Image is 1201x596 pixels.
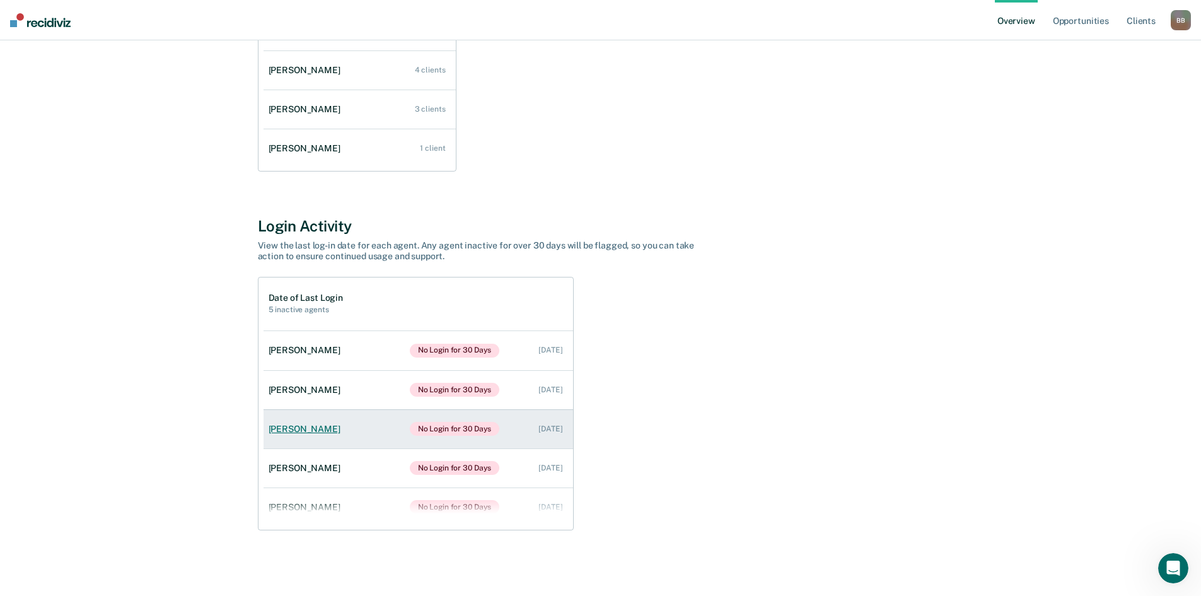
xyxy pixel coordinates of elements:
div: [DATE] [538,346,562,354]
div: [PERSON_NAME] [269,104,345,115]
div: Login Activity [258,217,944,235]
a: [PERSON_NAME] 1 client [264,131,456,167]
div: B B [1171,10,1191,30]
a: [PERSON_NAME] 3 clients [264,91,456,127]
div: [PERSON_NAME] [269,424,345,435]
div: [PERSON_NAME] [269,143,345,154]
div: [DATE] [538,424,562,433]
img: Recidiviz [10,13,71,27]
a: [PERSON_NAME]No Login for 30 Days [DATE] [264,331,573,370]
span: No Login for 30 Days [410,461,500,475]
iframe: Intercom live chat [1158,553,1188,583]
a: [PERSON_NAME] 4 clients [264,52,456,88]
div: [DATE] [538,464,562,472]
div: [PERSON_NAME] [269,65,345,76]
a: [PERSON_NAME]No Login for 30 Days [DATE] [264,409,573,448]
span: No Login for 30 Days [410,383,500,397]
span: No Login for 30 Days [410,344,500,358]
span: No Login for 30 Days [410,422,500,436]
div: [PERSON_NAME] [269,385,345,395]
div: [PERSON_NAME] [269,502,345,513]
div: [DATE] [538,503,562,511]
div: 1 client [420,144,445,153]
a: [PERSON_NAME]No Login for 30 Days [DATE] [264,448,573,488]
h1: Date of Last Login [269,293,343,303]
div: [PERSON_NAME] [269,463,345,474]
button: BB [1171,10,1191,30]
div: [PERSON_NAME] [269,345,345,356]
div: 4 clients [415,66,446,74]
h2: 5 inactive agents [269,305,343,314]
div: View the last log-in date for each agent. Any agent inactive for over 30 days will be flagged, so... [258,240,699,262]
div: [DATE] [538,385,562,394]
div: 3 clients [415,105,446,114]
a: [PERSON_NAME]No Login for 30 Days [DATE] [264,488,573,527]
a: [PERSON_NAME]No Login for 30 Days [DATE] [264,370,573,409]
span: No Login for 30 Days [410,500,500,514]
